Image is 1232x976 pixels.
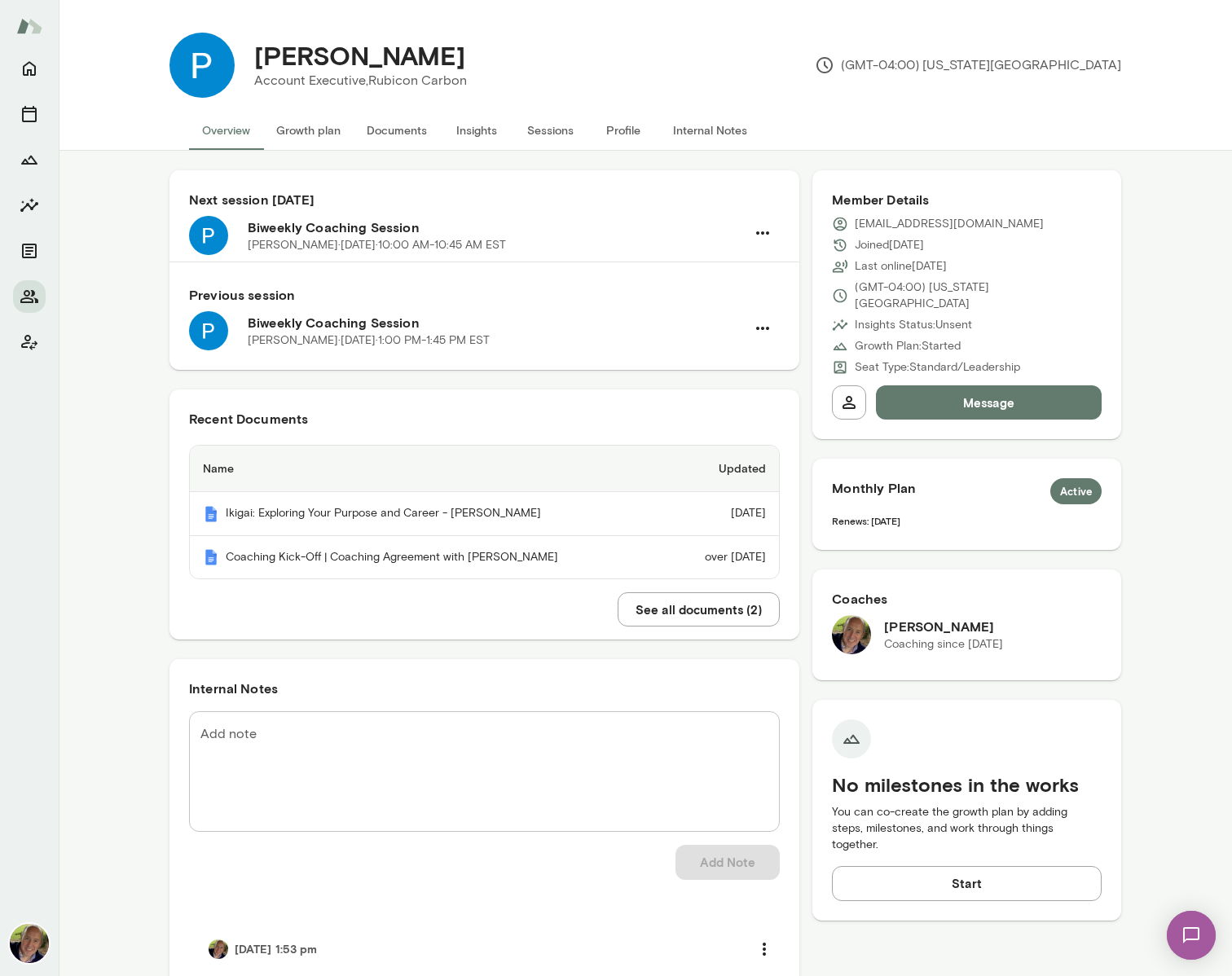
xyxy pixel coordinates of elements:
[876,385,1102,420] button: Message
[855,237,924,253] p: Joined [DATE]
[884,636,1003,653] p: Coaching since [DATE]
[190,536,670,579] th: Coaching Kick-Off | Coaching Agreement with [PERSON_NAME]
[832,478,1102,504] h6: Monthly Plan
[248,237,506,253] p: [PERSON_NAME] · [DATE] · 10:00 AM-10:45 AM EST
[203,506,219,522] img: Mento
[747,932,781,966] button: more
[190,492,670,536] th: Ikigai: Exploring Your Purpose and Career - [PERSON_NAME]
[855,258,947,275] p: Last online [DATE]
[832,772,1102,798] h5: No milestones in the works
[660,111,760,150] button: Internal Notes
[189,111,263,150] button: Overview
[815,55,1121,75] p: (GMT-04:00) [US_STATE][GEOGRAPHIC_DATA]
[513,111,587,150] button: Sessions
[13,143,46,176] button: Growth Plan
[855,359,1020,376] p: Seat Type: Standard/Leadership
[832,866,1102,900] button: Start
[13,326,46,358] button: Client app
[254,71,467,90] p: Account Executive, Rubicon Carbon
[13,52,46,85] button: Home
[1050,484,1102,500] span: Active
[832,190,1102,209] h6: Member Details
[203,549,219,565] img: Mento
[189,679,780,698] h6: Internal Notes
[832,804,1102,853] p: You can co-create the growth plan by adding steps, milestones, and work through things together.
[209,939,228,959] img: David McPherson
[248,218,746,237] h6: Biweekly Coaching Session
[832,589,1102,609] h6: Coaches
[13,235,46,267] button: Documents
[254,40,465,71] h4: [PERSON_NAME]
[169,33,235,98] img: Parth Patel
[618,592,780,626] button: See all documents (2)
[855,317,972,333] p: Insights Status: Unsent
[235,941,317,957] h6: [DATE] 1:53 pm
[10,924,49,963] img: David McPherson
[189,190,780,209] h6: Next session [DATE]
[855,279,1102,312] p: (GMT-04:00) [US_STATE][GEOGRAPHIC_DATA]
[670,446,780,492] th: Updated
[884,617,1003,636] h6: [PERSON_NAME]
[440,111,513,150] button: Insights
[354,111,440,150] button: Documents
[855,216,1044,232] p: [EMAIL_ADDRESS][DOMAIN_NAME]
[263,111,354,150] button: Growth plan
[670,492,780,536] td: [DATE]
[13,189,46,222] button: Insights
[855,338,961,354] p: Growth Plan: Started
[189,409,780,429] h6: Recent Documents
[13,98,46,130] button: Sessions
[832,615,871,654] img: David McPherson
[832,515,900,526] span: Renews: [DATE]
[248,332,490,349] p: [PERSON_NAME] · [DATE] · 1:00 PM-1:45 PM EST
[189,285,780,305] h6: Previous session
[190,446,670,492] th: Name
[248,313,746,332] h6: Biweekly Coaching Session
[13,280,46,313] button: Members
[16,11,42,42] img: Mento
[587,111,660,150] button: Profile
[670,536,780,579] td: over [DATE]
